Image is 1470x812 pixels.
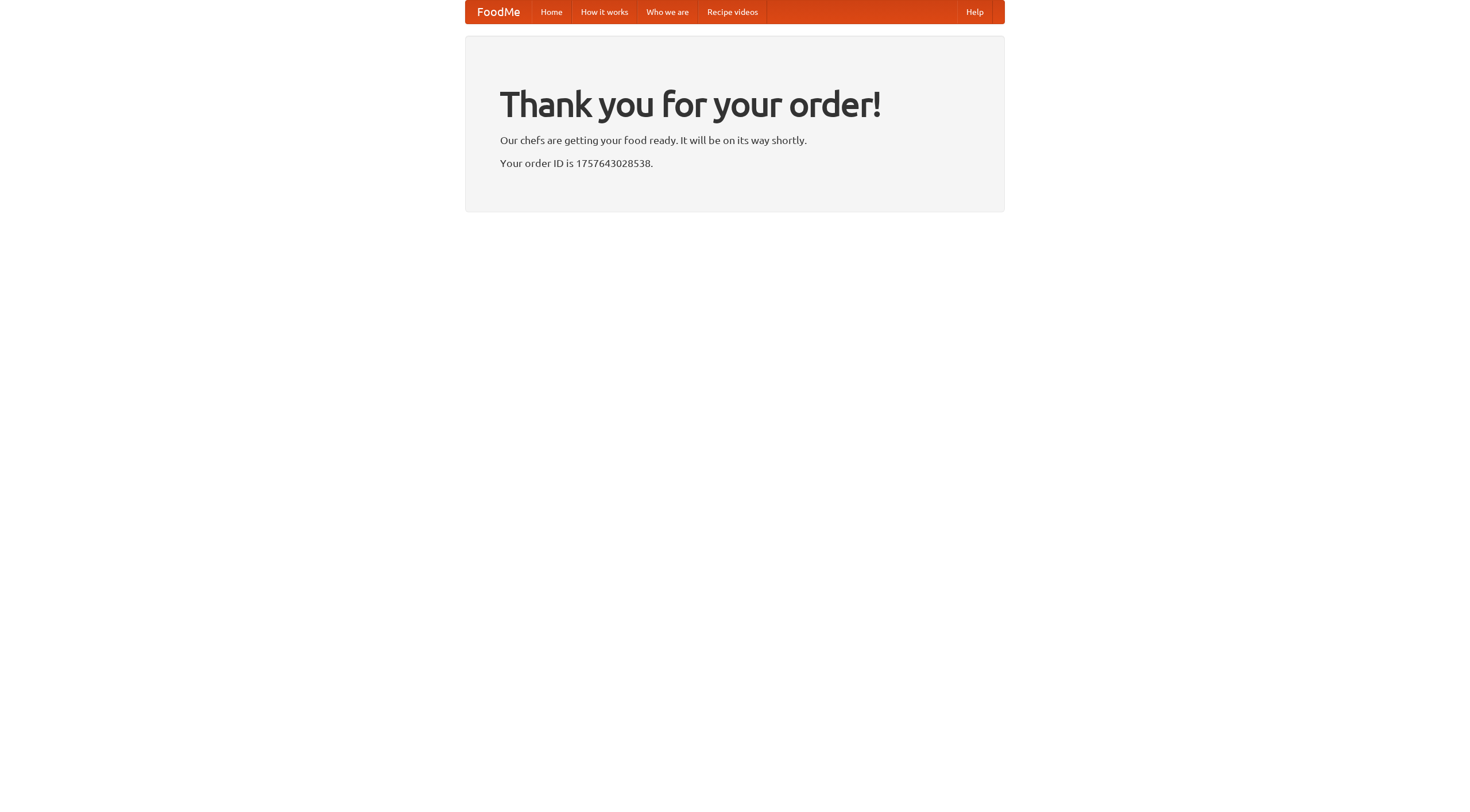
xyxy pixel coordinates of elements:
a: FoodMe [466,1,532,24]
p: Our chefs are getting your food ready. It will be on its way shortly. [500,131,970,149]
h1: Thank you for your order! [500,76,970,131]
a: Home [532,1,572,24]
p: Your order ID is 1757643028538. [500,154,970,172]
a: Help [957,1,993,24]
a: How it works [572,1,637,24]
a: Who we are [637,1,698,24]
a: Recipe videos [698,1,767,24]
